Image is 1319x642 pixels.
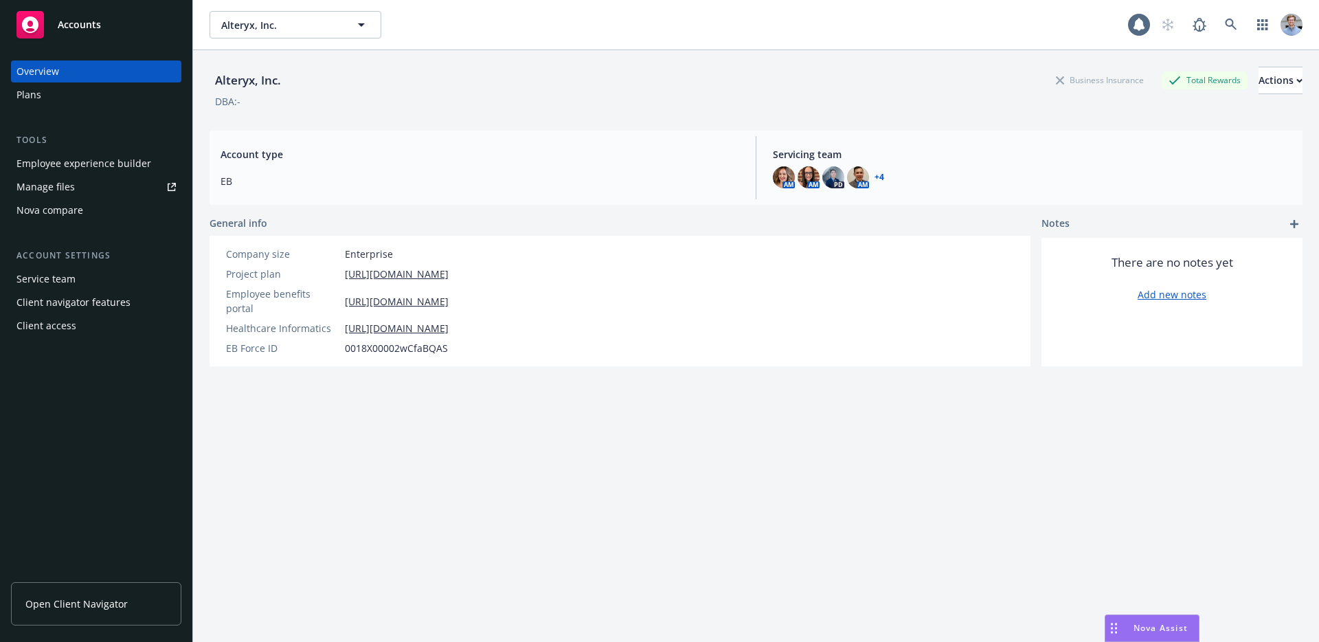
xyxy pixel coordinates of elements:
div: Client navigator features [16,291,131,313]
a: Accounts [11,5,181,44]
span: Nova Assist [1134,622,1188,634]
div: Client access [16,315,76,337]
span: EB [221,174,739,188]
a: Switch app [1249,11,1276,38]
a: [URL][DOMAIN_NAME] [345,267,449,281]
div: Overview [16,60,59,82]
a: Report a Bug [1186,11,1213,38]
a: [URL][DOMAIN_NAME] [345,294,449,309]
div: Employee experience builder [16,153,151,175]
div: EB Force ID [226,341,339,355]
span: General info [210,216,267,230]
div: Company size [226,247,339,261]
a: Nova compare [11,199,181,221]
span: Open Client Navigator [25,597,128,611]
div: Healthcare Informatics [226,321,339,335]
span: Account type [221,147,739,162]
a: Add new notes [1138,287,1206,302]
span: Alteryx, Inc. [221,18,340,32]
img: photo [773,166,795,188]
a: Search [1217,11,1245,38]
button: Nova Assist [1105,615,1199,642]
div: Drag to move [1105,615,1123,641]
div: Manage files [16,176,75,198]
a: Employee experience builder [11,153,181,175]
div: Employee benefits portal [226,287,339,316]
div: Total Rewards [1162,71,1248,89]
button: Actions [1259,67,1303,94]
a: Client access [11,315,181,337]
button: Alteryx, Inc. [210,11,381,38]
a: add [1286,216,1303,232]
img: photo [822,166,844,188]
span: Notes [1041,216,1070,232]
span: 0018X00002wCfaBQAS [345,341,448,355]
a: +4 [875,173,884,181]
a: Client navigator features [11,291,181,313]
img: photo [798,166,820,188]
img: photo [847,166,869,188]
div: Plans [16,84,41,106]
div: Alteryx, Inc. [210,71,286,89]
a: [URL][DOMAIN_NAME] [345,321,449,335]
span: Accounts [58,19,101,30]
a: Plans [11,84,181,106]
div: Project plan [226,267,339,281]
a: Overview [11,60,181,82]
a: Start snowing [1154,11,1182,38]
div: DBA: - [215,94,240,109]
div: Actions [1259,67,1303,93]
div: Tools [11,133,181,147]
div: Service team [16,268,76,290]
span: There are no notes yet [1112,254,1233,271]
div: Nova compare [16,199,83,221]
a: Manage files [11,176,181,198]
a: Service team [11,268,181,290]
img: photo [1281,14,1303,36]
div: Account settings [11,249,181,263]
span: Servicing team [773,147,1292,162]
span: Enterprise [345,247,393,261]
div: Business Insurance [1049,71,1151,89]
